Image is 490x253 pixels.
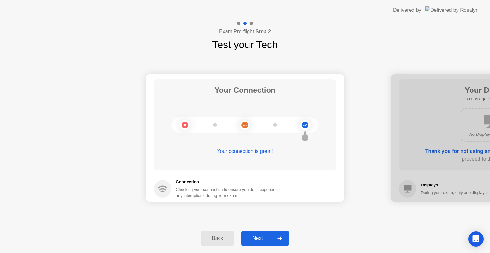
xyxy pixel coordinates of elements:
div: Next [243,235,272,241]
div: Back [203,235,232,241]
h1: Your Connection [214,84,276,96]
img: Delivered by Rosalyn [425,6,479,14]
h1: Test your Tech [212,37,278,52]
div: Checking your connection to ensure you don’t experience any interuptions during your exam [176,186,284,199]
div: Delivered by [393,6,421,14]
button: Next [241,231,289,246]
div: Your connection is great! [154,148,336,155]
div: Open Intercom Messenger [468,231,484,247]
b: Step 2 [256,29,271,34]
button: Back [201,231,234,246]
h4: Exam Pre-flight: [219,28,271,35]
h5: Connection [176,179,284,185]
